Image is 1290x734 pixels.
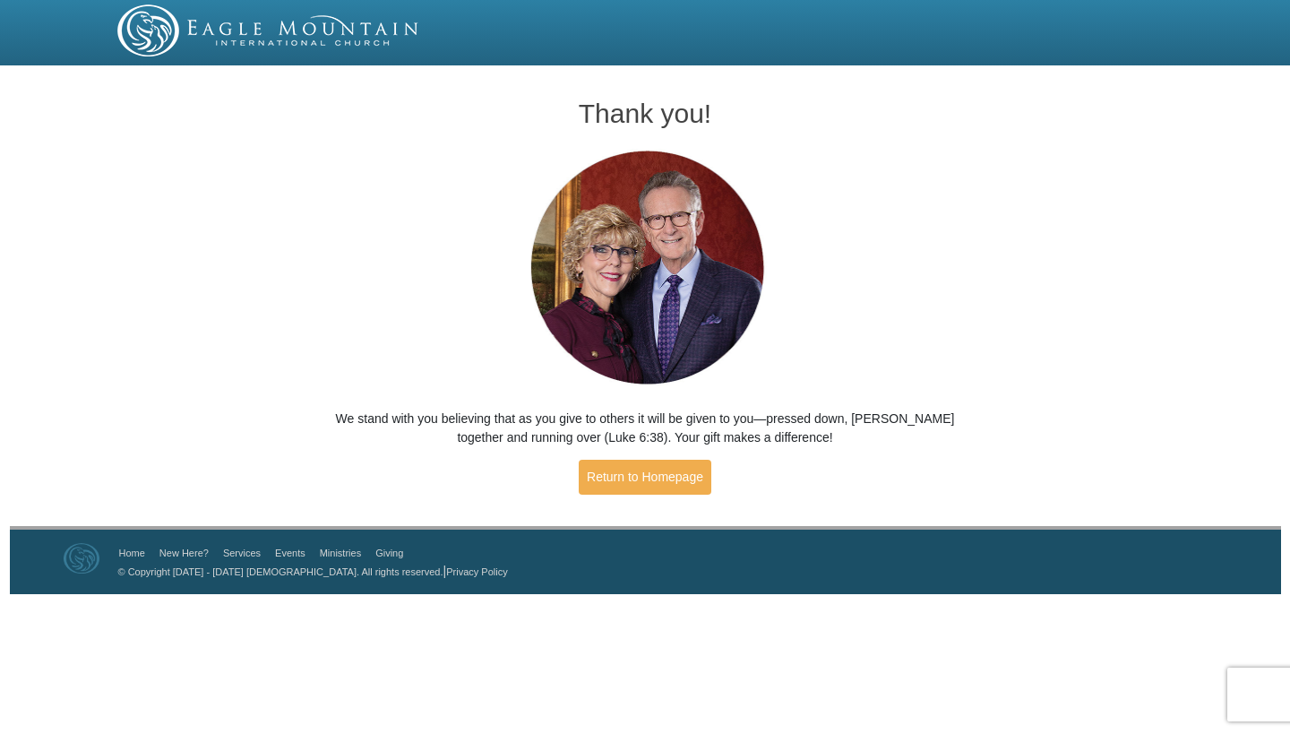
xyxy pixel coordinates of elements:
a: New Here? [159,548,209,558]
a: Ministries [320,548,361,558]
img: Pastors George and Terri Pearsons [513,145,778,392]
a: © Copyright [DATE] - [DATE] [DEMOGRAPHIC_DATA]. All rights reserved. [118,566,443,577]
p: | [112,562,508,581]
img: EMIC [117,4,420,56]
a: Giving [375,548,403,558]
a: Privacy Policy [446,566,507,577]
a: Home [119,548,145,558]
h1: Thank you! [332,99,959,128]
a: Services [223,548,261,558]
img: Eagle Mountain International Church [64,543,99,574]
a: Return to Homepage [579,460,711,495]
a: Events [275,548,305,558]
p: We stand with you believing that as you give to others it will be given to you—pressed down, [PER... [332,410,959,447]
